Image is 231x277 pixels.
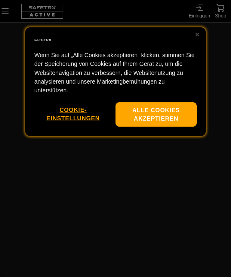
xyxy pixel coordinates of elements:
button: Schließen [191,28,204,41]
img: Firmenlogo [33,30,52,50]
p: Wenn Sie auf „Alle Cookies akzeptieren“ klicken, stimmen Sie der Speicherung von Cookies auf Ihre... [34,51,197,95]
div: Datenschutz [25,27,206,136]
button: Cookie-Einstellungen [37,103,110,126]
button: Alle Cookies akzeptieren [115,103,197,127]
